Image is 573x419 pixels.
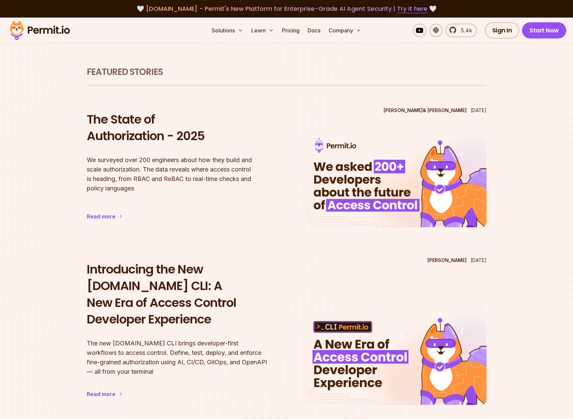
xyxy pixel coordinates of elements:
[87,212,115,220] div: Read more
[306,310,487,405] img: Introducing the New Permit.io CLI: A New Era of Access Control Developer Experience
[306,133,487,227] img: The State of Authorization - 2025
[471,257,487,263] time: [DATE]
[384,107,467,114] p: [PERSON_NAME] & [PERSON_NAME]
[485,22,520,38] a: Sign In
[87,111,268,145] h2: The State of Authorization - 2025
[305,24,323,37] a: Docs
[16,4,557,14] div: 🤍 🤍
[7,19,73,42] img: Permit logo
[87,254,487,418] a: Introducing the New Permit.io CLI: A New Era of Access Control Developer Experience[PERSON_NAME][...
[87,104,487,241] a: The State of Authorization - 2025[PERSON_NAME]& [PERSON_NAME][DATE]The State of Authorization - 2...
[522,22,566,38] a: Start Now
[87,390,115,398] div: Read more
[87,66,487,78] h1: Featured Stories
[279,24,302,37] a: Pricing
[87,339,268,376] p: The new [DOMAIN_NAME] CLI brings developer-first workflows to access control. Define, test, deplo...
[457,26,472,34] span: 5.4k
[249,24,277,37] button: Learn
[209,24,246,37] button: Solutions
[146,4,427,13] span: [DOMAIN_NAME] - Permit's New Platform for Enterprise-Grade AI Agent Security |
[397,4,427,13] a: Try it here
[427,257,467,264] p: [PERSON_NAME]
[326,24,364,37] button: Company
[471,107,487,113] time: [DATE]
[87,155,268,193] p: We surveyed over 200 engineers about how they build and scale authorization. The data reveals whe...
[87,261,268,328] h2: Introducing the New [DOMAIN_NAME] CLI: A New Era of Access Control Developer Experience
[445,24,477,37] a: 5.4k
